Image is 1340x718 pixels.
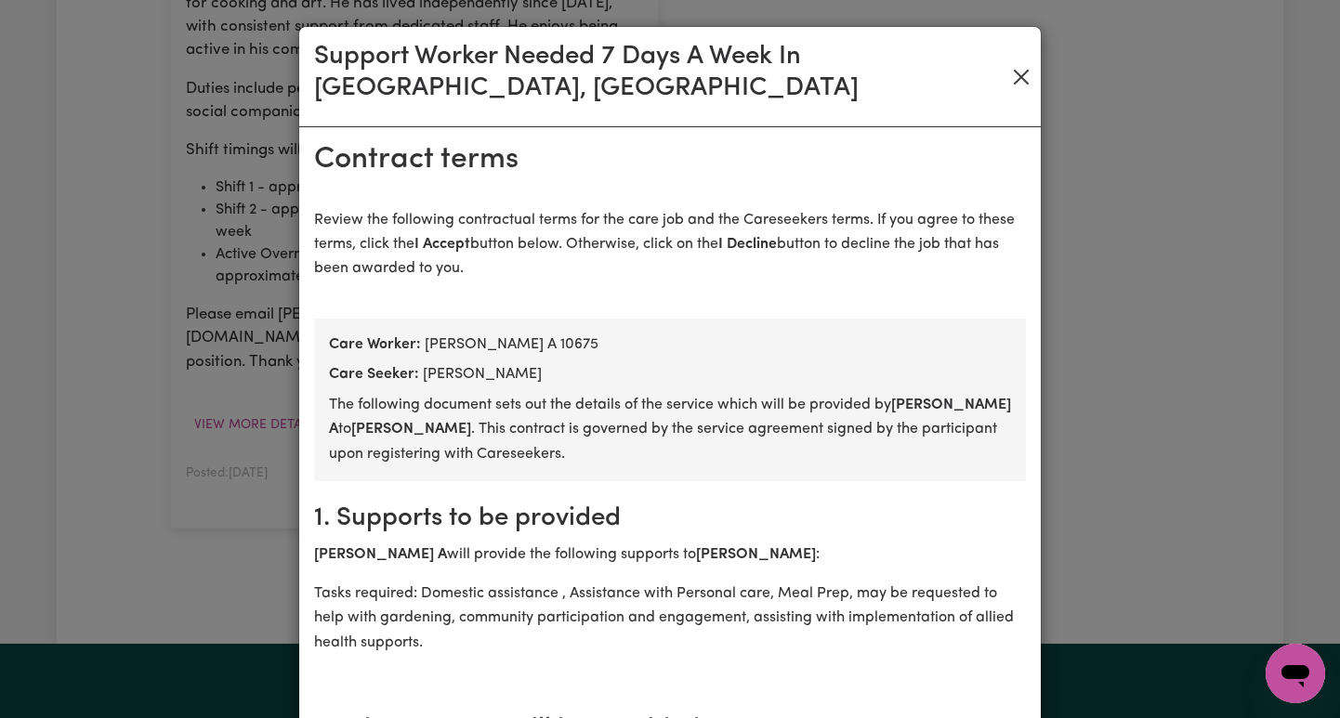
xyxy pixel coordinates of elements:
b: Care Worker: [329,337,421,352]
p: Tasks required: Domestic assistance , Assistance with Personal care, Meal Prep, may be requested ... [314,581,1026,655]
div: [PERSON_NAME] A 10675 [329,333,1011,356]
h2: 1. Supports to be provided [314,503,1026,535]
b: [PERSON_NAME] [696,547,816,562]
p: Review the following contractual terms for the care job and the Careseekers terms. If you agree t... [314,208,1026,281]
b: [PERSON_NAME] A [314,547,447,562]
div: [PERSON_NAME] [329,363,1011,385]
strong: I Accept [414,237,470,252]
button: Close [1008,62,1033,92]
h3: Support Worker Needed 7 Days A Week In [GEOGRAPHIC_DATA], [GEOGRAPHIC_DATA] [314,42,1008,104]
b: [PERSON_NAME] [351,422,471,437]
strong: I Decline [718,237,777,252]
b: Care Seeker: [329,367,419,382]
h2: Contract terms [314,142,1026,177]
iframe: Button to launch messaging window [1266,644,1325,703]
p: The following document sets out the details of the service which will be provided by to . This co... [329,393,1011,466]
p: will provide the following supports to : [314,542,1026,567]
